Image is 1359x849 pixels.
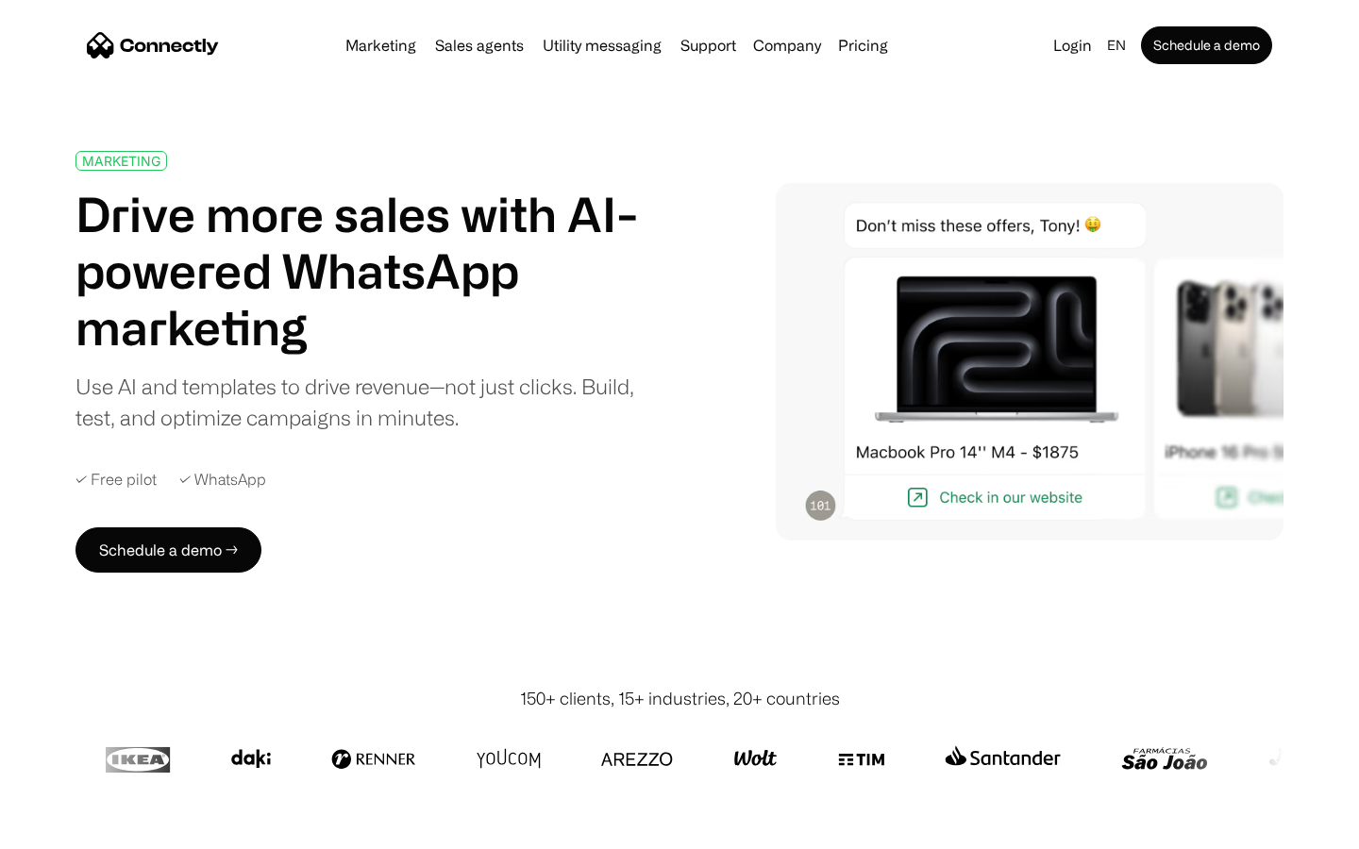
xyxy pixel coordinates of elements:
[1046,32,1099,58] a: Login
[830,38,896,53] a: Pricing
[520,686,840,711] div: 150+ clients, 15+ industries, 20+ countries
[19,814,113,842] aside: Language selected: English
[82,154,160,168] div: MARKETING
[673,38,744,53] a: Support
[753,32,821,58] div: Company
[75,371,659,433] div: Use AI and templates to drive revenue—not just clicks. Build, test, and optimize campaigns in min...
[1107,32,1126,58] div: en
[535,38,669,53] a: Utility messaging
[75,186,659,356] h1: Drive more sales with AI-powered WhatsApp marketing
[428,38,531,53] a: Sales agents
[338,38,424,53] a: Marketing
[75,471,157,489] div: ✓ Free pilot
[1141,26,1272,64] a: Schedule a demo
[38,816,113,842] ul: Language list
[75,527,261,573] a: Schedule a demo →
[179,471,266,489] div: ✓ WhatsApp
